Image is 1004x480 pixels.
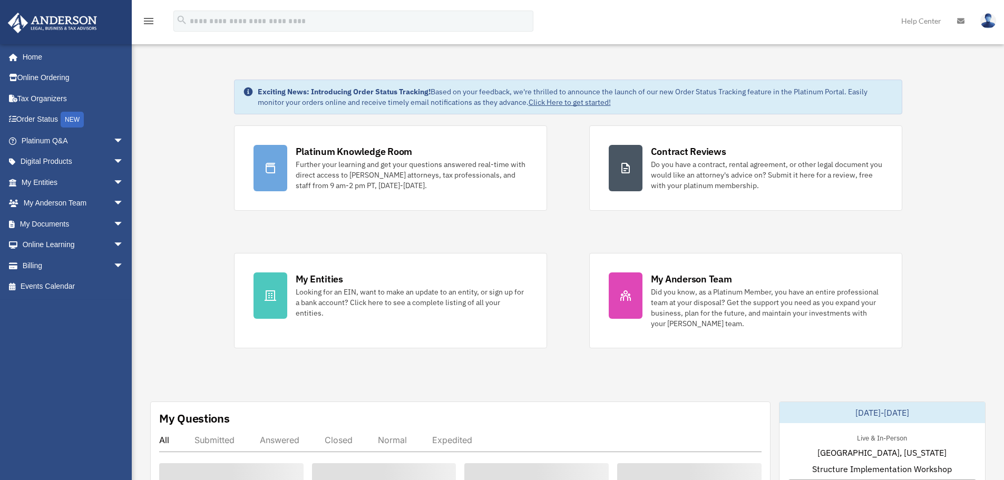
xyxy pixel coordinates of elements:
span: arrow_drop_down [113,234,134,256]
a: Online Learningarrow_drop_down [7,234,140,256]
a: My Documentsarrow_drop_down [7,213,140,234]
div: Looking for an EIN, want to make an update to an entity, or sign up for a bank account? Click her... [296,287,528,318]
div: Expedited [432,435,472,445]
div: Did you know, as a Platinum Member, you have an entire professional team at your disposal? Get th... [651,287,883,329]
span: [GEOGRAPHIC_DATA], [US_STATE] [817,446,947,459]
span: Structure Implementation Workshop [812,463,952,475]
a: My Anderson Teamarrow_drop_down [7,193,140,214]
img: User Pic [980,13,996,28]
div: NEW [61,112,84,128]
span: arrow_drop_down [113,172,134,193]
a: Platinum Knowledge Room Further your learning and get your questions answered real-time with dire... [234,125,547,211]
a: Click Here to get started! [529,97,611,107]
span: arrow_drop_down [113,151,134,173]
a: Home [7,46,134,67]
div: Do you have a contract, rental agreement, or other legal document you would like an attorney's ad... [651,159,883,191]
i: menu [142,15,155,27]
strong: Exciting News: Introducing Order Status Tracking! [258,87,431,96]
a: Billingarrow_drop_down [7,255,140,276]
div: Based on your feedback, we're thrilled to announce the launch of our new Order Status Tracking fe... [258,86,893,107]
a: My Anderson Team Did you know, as a Platinum Member, you have an entire professional team at your... [589,253,902,348]
span: arrow_drop_down [113,193,134,214]
a: Online Ordering [7,67,140,89]
a: Contract Reviews Do you have a contract, rental agreement, or other legal document you would like... [589,125,902,211]
div: Platinum Knowledge Room [296,145,413,158]
a: Tax Organizers [7,88,140,109]
a: Order StatusNEW [7,109,140,131]
a: Digital Productsarrow_drop_down [7,151,140,172]
div: Answered [260,435,299,445]
a: menu [142,18,155,27]
img: Anderson Advisors Platinum Portal [5,13,100,33]
div: My Questions [159,410,230,426]
div: Contract Reviews [651,145,726,158]
a: Platinum Q&Aarrow_drop_down [7,130,140,151]
div: Submitted [194,435,235,445]
span: arrow_drop_down [113,213,134,235]
span: arrow_drop_down [113,255,134,277]
a: Events Calendar [7,276,140,297]
span: arrow_drop_down [113,130,134,152]
div: Normal [378,435,407,445]
div: All [159,435,169,445]
a: My Entitiesarrow_drop_down [7,172,140,193]
i: search [176,14,188,26]
div: My Entities [296,272,343,286]
div: Live & In-Person [849,432,915,443]
div: Closed [325,435,353,445]
div: [DATE]-[DATE] [779,402,985,423]
a: My Entities Looking for an EIN, want to make an update to an entity, or sign up for a bank accoun... [234,253,547,348]
div: Further your learning and get your questions answered real-time with direct access to [PERSON_NAM... [296,159,528,191]
div: My Anderson Team [651,272,732,286]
